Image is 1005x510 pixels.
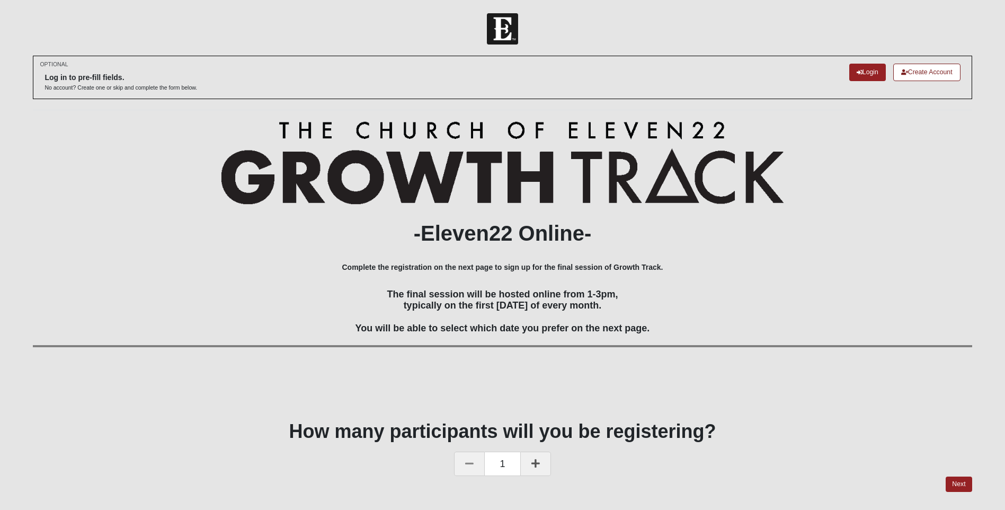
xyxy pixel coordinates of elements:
[485,452,520,476] span: 1
[40,60,68,68] small: OPTIONAL
[221,121,784,204] img: Growth Track Logo
[404,300,602,311] span: typically on the first [DATE] of every month.
[45,73,197,82] h6: Log in to pre-fill fields.
[387,289,618,300] span: The final session will be hosted online from 1-3pm,
[342,263,663,271] b: Complete the registration on the next page to sign up for the final session of Growth Track.
[946,477,972,492] a: Next
[45,84,197,92] p: No account? Create one or skip and complete the form below.
[414,222,592,245] b: -Eleven22 Online-
[33,420,972,443] h1: How many participants will you be registering?
[487,13,518,45] img: Church of Eleven22 Logo
[849,64,886,81] a: Login
[355,323,650,333] span: You will be able to select which date you prefer on the next page.
[893,64,960,81] a: Create Account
